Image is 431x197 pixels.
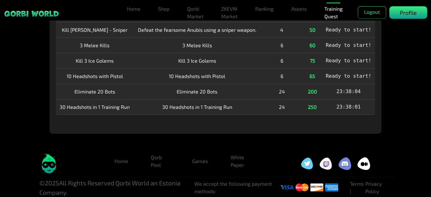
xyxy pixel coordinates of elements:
td: 30 Headshots in 1 Training Run [56,99,134,115]
img: visa [325,182,338,193]
a: Privacy Policy [365,181,382,194]
td: 10 Headshots with Pistol [134,68,261,84]
td: Kill 3 Ice Golems [134,53,261,68]
td: Eliminate 20 Bots [134,84,261,99]
div: 250 [307,103,318,111]
a: Ranking [253,3,276,15]
a: White Paper [226,151,259,171]
p: Profile [400,8,417,17]
img: social icon [301,157,313,170]
td: Kill [PERSON_NAME] - Sniper [56,22,134,37]
a: ZKEVM Market [219,3,240,23]
td: 24 [261,99,303,115]
img: visa [295,182,309,193]
a: Assets [289,3,309,15]
span: Ready to start! [326,27,371,33]
img: social icon [339,157,351,170]
td: 6 [261,68,303,84]
a: Home [109,155,133,167]
div: 200 [307,88,318,95]
td: 30 Headshots in 1 Training Run [134,99,261,115]
span: Ready to start! [326,73,371,79]
div: 65 [307,72,318,80]
td: 24 [261,84,303,99]
span: Ready to start! [326,58,371,64]
img: visa [310,182,323,193]
img: social icon [320,157,332,170]
td: 23:38:04 [322,84,375,99]
td: 10 Headshots with Pistol [56,68,134,84]
td: Eliminate 20 Bots [56,84,134,99]
li: We accept the following payment methods: [194,180,280,195]
div: 60 [307,42,318,49]
td: 23:38:01 [322,99,375,115]
a: Qorb Pool [146,151,174,171]
p: © 2025 All Rights Reserved Qorbi World an Estonia Company. [39,178,184,197]
a: Qorbi Market [185,3,206,23]
a: Games [187,155,213,167]
img: sticky brand-logo [4,10,59,17]
img: social icon [357,157,370,170]
td: 3 Melee Kills [134,37,261,53]
td: Kill 3 Ice Golems [56,53,134,68]
a: Shop [156,3,172,15]
td: 6 [261,53,303,68]
td: 4 [261,22,303,37]
td: 6 [261,37,303,53]
a: Training Quest [322,3,345,23]
span: Ready to start! [326,42,371,48]
td: Defeat the fearsome Anubis using a sniper weapon. [134,22,261,37]
img: visa [280,182,294,193]
img: logo [39,154,58,174]
td: 3 Melee Kills [56,37,134,53]
a: Home [124,3,143,15]
div: 50 [307,26,318,34]
div: 75 [307,57,318,65]
button: Logout [358,6,386,19]
a: Terms | [350,181,364,194]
